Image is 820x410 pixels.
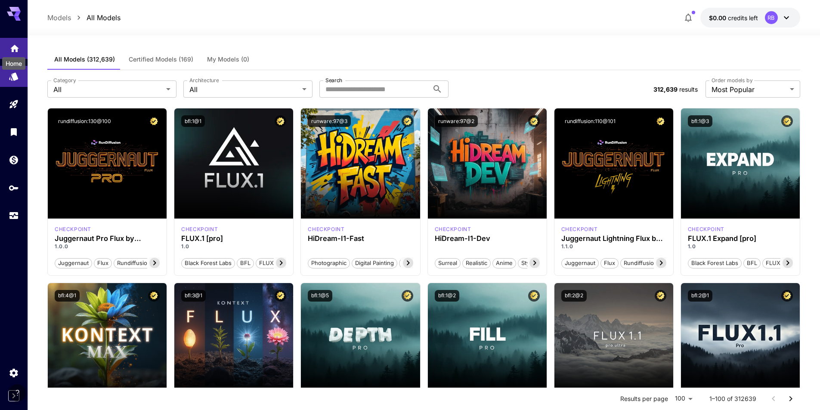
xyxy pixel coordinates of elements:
button: Certified Model – Vetted for best performance and includes a commercial license. [148,115,160,127]
span: Surreal [435,259,460,268]
h3: HiDream-I1-Dev [435,234,540,243]
span: Black Forest Labs [688,259,741,268]
span: results [679,86,698,93]
button: Black Forest Labs [181,257,235,268]
span: My Models (0) [207,55,249,63]
span: Black Forest Labs [182,259,235,268]
button: Photographic [308,257,350,268]
p: 1.0 [688,243,793,250]
p: 1–100 of 312639 [709,395,756,403]
h3: Juggernaut Lightning Flux by RunDiffusion [561,234,666,243]
button: BFL [237,257,254,268]
nav: breadcrumb [47,12,121,23]
button: flux [600,257,619,268]
button: rundiffusion:110@101 [561,115,619,127]
span: Cinematic [399,259,432,268]
label: Architecture [189,77,219,84]
button: Certified Model – Vetted for best performance and includes a commercial license. [402,290,413,302]
h3: Juggernaut Pro Flux by RunDiffusion [55,234,160,243]
button: runware:97@2 [435,115,478,127]
button: FLUX.1 [pro] [256,257,296,268]
div: RB [765,11,778,24]
div: FLUX.1 D [561,225,598,233]
div: Library [9,126,19,137]
span: rundiffusion [621,259,660,268]
p: 1.0.0 [55,243,160,250]
div: Models [9,68,19,79]
button: Certified Model – Vetted for best performance and includes a commercial license. [275,115,286,127]
button: ? [9,384,26,401]
button: bfl:2@1 [688,290,712,302]
p: checkpoint [55,225,91,233]
span: juggernaut [562,259,598,268]
button: bfl:2@2 [561,290,587,302]
span: All [53,84,163,95]
div: fluxpro [688,225,724,233]
p: checkpoint [308,225,344,233]
label: Category [53,77,76,84]
button: $0.00RB [700,8,800,28]
div: 100 [671,392,696,405]
button: Anime [492,257,516,268]
button: bfl:1@5 [308,290,332,302]
span: Most Popular [712,84,786,95]
a: Models [47,12,71,23]
button: rundiffusion [620,257,661,268]
p: checkpoint [435,225,471,233]
button: Expand sidebar [8,390,19,401]
div: Settings [9,367,19,378]
p: checkpoint [688,225,724,233]
button: runware:97@3 [308,115,351,127]
button: Certified Model – Vetted for best performance and includes a commercial license. [402,115,413,127]
p: checkpoint [181,225,218,233]
button: juggernaut [55,257,92,268]
div: HiDream-I1-Fast [308,234,413,243]
h3: FLUX.1 [pro] [181,234,286,243]
div: HiDream Dev [435,225,471,233]
div: Wallet [9,154,19,165]
div: Usage [9,210,19,221]
button: rundiffusion:130@100 [55,115,114,127]
button: Go to next page [782,390,799,407]
button: Certified Model – Vetted for best performance and includes a commercial license. [528,290,540,302]
span: 312,639 [653,86,678,93]
span: flux [94,259,111,268]
label: Search [325,77,342,84]
p: checkpoint [561,225,598,233]
div: Home [2,57,25,70]
div: FLUX.1 Expand [pro] [688,234,793,243]
span: All [189,84,299,95]
span: Stylized [518,259,545,268]
button: juggernaut [561,257,599,268]
div: HiDream Fast [308,225,344,233]
button: Certified Model – Vetted for best performance and includes a commercial license. [655,290,666,302]
span: Anime [493,259,516,268]
span: flux [601,259,618,268]
button: bfl:1@2 [435,290,459,302]
a: All Models [87,12,121,23]
p: 1.1.0 [561,243,666,250]
span: rundiffusion [114,259,154,268]
button: Certified Model – Vetted for best performance and includes a commercial license. [655,115,666,127]
button: rundiffusion [114,257,154,268]
button: Realistic [462,257,491,268]
button: BFL [743,257,761,268]
span: BFL [744,259,760,268]
span: All Models (312,639) [54,55,115,63]
button: Certified Model – Vetted for best performance and includes a commercial license. [781,115,793,127]
button: flux [94,257,112,268]
div: fluxpro [181,225,218,233]
span: $0.00 [709,14,728,22]
span: Certified Models (169) [129,55,193,63]
p: 1.0 [181,243,286,250]
label: Order models by [712,77,752,84]
button: Certified Model – Vetted for best performance and includes a commercial license. [528,115,540,127]
div: Home [9,40,20,51]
